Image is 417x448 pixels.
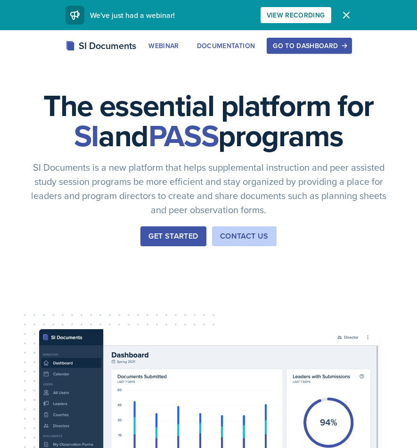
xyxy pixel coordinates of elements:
[267,11,325,19] div: View Recording
[261,7,331,23] button: View Recording
[267,38,352,54] button: Go to Dashboard
[142,38,185,54] button: Webinar
[220,231,269,242] div: Contact Us
[148,42,179,50] div: Webinar
[191,38,262,54] button: Documentation
[65,39,136,53] div: SI Documents
[273,42,345,50] div: Go to Dashboard
[197,42,255,50] div: Documentation
[212,226,277,246] button: Contact Us
[90,10,175,20] span: We've just had a webinar!
[140,226,206,246] button: Get Started
[148,231,198,242] div: Get Started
